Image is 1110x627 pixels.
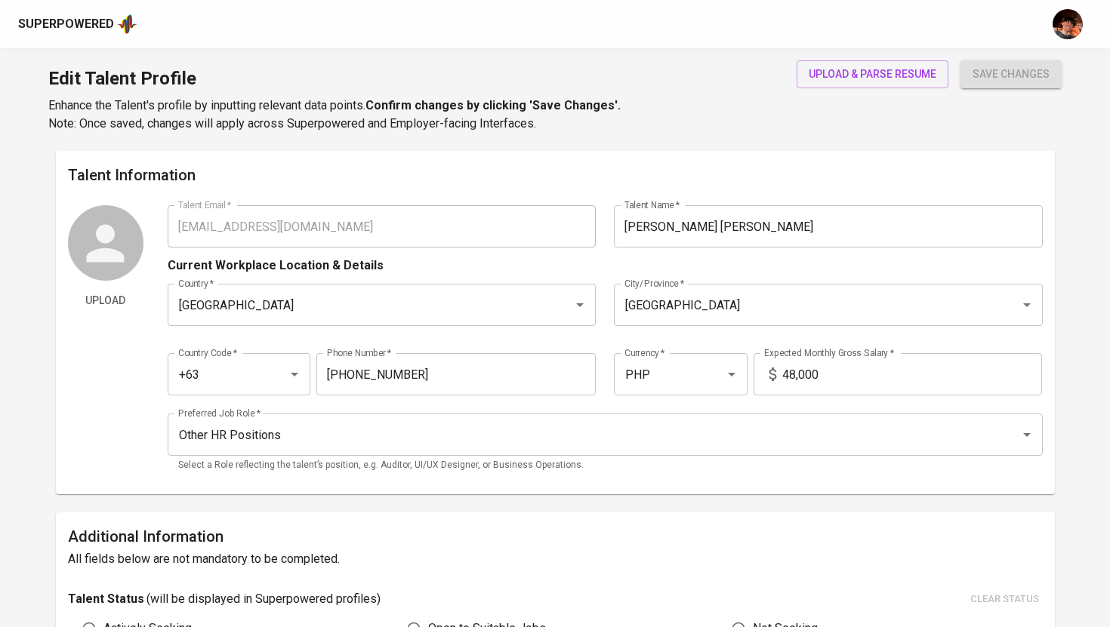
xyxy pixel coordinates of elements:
button: Open [1016,294,1038,315]
span: upload & parse resume [809,65,936,84]
img: diemas@glints.com [1053,9,1083,39]
button: Open [284,364,305,385]
button: Open [721,364,742,385]
img: app logo [117,13,137,35]
button: upload & parse resume [797,60,948,88]
p: ( will be displayed in Superpowered profiles ) [146,590,381,608]
p: Talent Status [68,590,144,608]
b: Confirm changes by clicking 'Save Changes'. [365,98,621,112]
h6: Talent Information [68,163,1043,187]
h1: Edit Talent Profile [48,60,621,97]
button: save changes [960,60,1062,88]
p: Select a Role reflecting the talent’s position, e.g. Auditor, UI/UX Designer, or Business Operati... [178,458,1032,473]
h6: Additional Information [68,524,1043,549]
button: Open [1016,424,1038,445]
button: Upload [68,287,143,315]
button: Open [569,294,590,315]
div: Superpowered [18,16,114,33]
span: save changes [973,65,1050,84]
p: Current Workplace Location & Details [168,257,384,275]
h6: All fields below are not mandatory to be completed. [68,549,1043,570]
span: Upload [74,291,137,310]
a: Superpoweredapp logo [18,13,137,35]
p: Enhance the Talent's profile by inputting relevant data points. Note: Once saved, changes will ap... [48,97,621,133]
